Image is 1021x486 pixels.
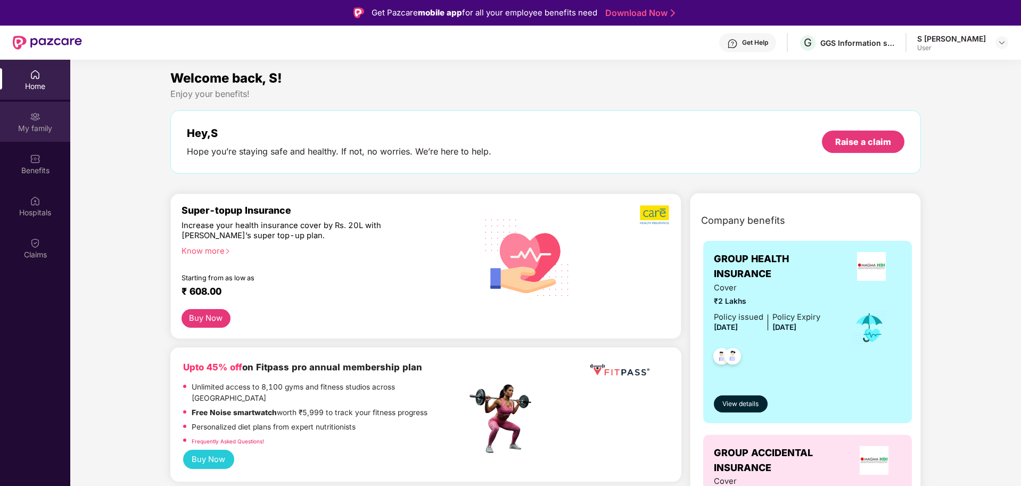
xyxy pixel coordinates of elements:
img: svg+xml;base64,PHN2ZyBpZD0iSG9zcGl0YWxzIiB4bWxucz0iaHR0cDovL3d3dy53My5vcmcvMjAwMC9zdmciIHdpZHRoPS... [30,196,40,206]
b: on Fitpass pro annual membership plan [183,362,422,372]
div: Get Pazcare for all your employee benefits need [372,6,597,19]
div: GGS Information services private limited [820,38,895,48]
span: Welcome back, S! [170,70,282,86]
div: S [PERSON_NAME] [917,34,986,44]
img: New Pazcare Logo [13,36,82,50]
span: GROUP ACCIDENTAL INSURANCE [714,446,847,476]
span: ₹2 Lakhs [714,296,820,307]
img: fpp.png [466,382,541,456]
span: [DATE] [714,323,738,331]
div: Super-topup Insurance [182,205,467,216]
strong: mobile app [418,7,462,18]
img: b5dec4f62d2307b9de63beb79f102df3.png [640,205,670,225]
img: svg+xml;base64,PHN2ZyBpZD0iQ2xhaW0iIHhtbG5zPSJodHRwOi8vd3d3LnczLm9yZy8yMDAwL3N2ZyIgd2lkdGg9IjIwIi... [30,238,40,248]
div: Hey, S [187,127,491,140]
a: Frequently Asked Questions! [192,438,264,444]
p: Unlimited access to 8,100 gyms and fitness studios across [GEOGRAPHIC_DATA] [192,382,466,404]
span: [DATE] [772,323,796,331]
img: svg+xml;base64,PHN2ZyBpZD0iRHJvcGRvd24tMzJ4MzIiIHhtbG5zPSJodHRwOi8vd3d3LnczLm9yZy8yMDAwL3N2ZyIgd2... [998,38,1006,47]
img: svg+xml;base64,PHN2ZyBpZD0iSGVscC0zMngzMiIgeG1sbnM9Imh0dHA6Ly93d3cudzMub3JnLzIwMDAvc3ZnIiB3aWR0aD... [727,38,738,49]
div: Policy issued [714,311,763,323]
div: Policy Expiry [772,311,820,323]
strong: Free Noise smartwatch [192,408,277,417]
img: Stroke [671,7,675,19]
p: worth ₹5,999 to track your fitness progress [192,407,427,419]
span: G [804,36,812,49]
button: View details [714,395,768,412]
span: GROUP HEALTH INSURANCE [714,252,841,282]
b: Upto 45% off [183,362,242,372]
img: svg+xml;base64,PHN2ZyB3aWR0aD0iMjAiIGhlaWdodD0iMjAiIHZpZXdCb3g9IjAgMCAyMCAyMCIgZmlsbD0ibm9uZSIgeG... [30,111,40,122]
p: Personalized diet plans from expert nutritionists [192,422,356,433]
div: User [917,44,986,52]
div: ₹ 608.00 [182,286,456,298]
a: Download Now [605,7,672,19]
div: Enjoy your benefits! [170,88,921,100]
div: Know more [182,246,460,254]
img: icon [852,310,887,345]
img: svg+xml;base64,PHN2ZyBpZD0iSG9tZSIgeG1sbnM9Imh0dHA6Ly93d3cudzMub3JnLzIwMDAvc3ZnIiB3aWR0aD0iMjAiIG... [30,69,40,80]
div: Starting from as low as [182,274,422,281]
img: fppp.png [588,360,652,380]
img: insurerLogo [857,252,886,281]
span: Cover [714,282,820,294]
img: svg+xml;base64,PHN2ZyB4bWxucz0iaHR0cDovL3d3dy53My5vcmcvMjAwMC9zdmciIHdpZHRoPSI0OC45NDMiIGhlaWdodD... [720,345,746,371]
div: Hope you’re staying safe and healthy. If not, no worries. We’re here to help. [187,146,491,157]
div: Raise a claim [835,136,891,148]
img: svg+xml;base64,PHN2ZyBpZD0iQmVuZWZpdHMiIHhtbG5zPSJodHRwOi8vd3d3LnczLm9yZy8yMDAwL3N2ZyIgd2lkdGg9Ij... [30,153,40,164]
div: Increase your health insurance cover by Rs. 20L with [PERSON_NAME]’s super top-up plan. [182,221,421,241]
img: svg+xml;base64,PHN2ZyB4bWxucz0iaHR0cDovL3d3dy53My5vcmcvMjAwMC9zdmciIHhtbG5zOnhsaW5rPSJodHRwOi8vd3... [476,205,578,309]
span: View details [722,399,759,409]
div: Get Help [742,38,768,47]
img: insurerLogo [860,446,888,475]
img: Logo [353,7,364,18]
button: Buy Now [183,450,234,469]
img: svg+xml;base64,PHN2ZyB4bWxucz0iaHR0cDovL3d3dy53My5vcmcvMjAwMC9zdmciIHdpZHRoPSI0OC45NDMiIGhlaWdodD... [709,345,735,371]
button: Buy Now [182,309,230,328]
span: right [225,248,230,254]
span: Company benefits [701,213,785,228]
